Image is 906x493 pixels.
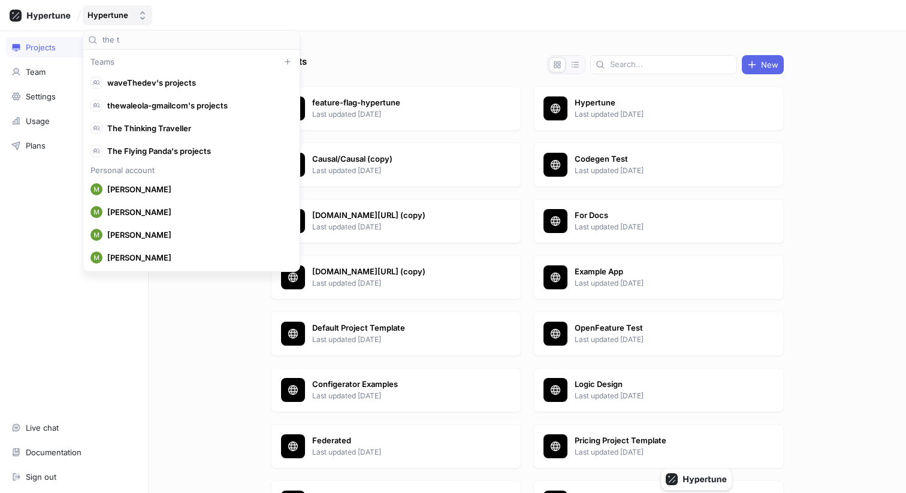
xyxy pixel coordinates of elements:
[575,447,748,458] p: Last updated [DATE]
[87,10,128,20] div: Hypertune
[312,322,486,334] p: Default Project Template
[575,266,748,278] p: Example App
[107,101,286,111] span: thewaleola-gmailcom's projects
[575,322,748,334] p: OpenFeature Test
[26,67,46,77] div: Team
[312,210,486,222] p: [DOMAIN_NAME][URL] (copy)
[761,61,778,68] span: New
[312,334,486,345] p: Last updated [DATE]
[312,153,486,165] p: Causal/Causal (copy)
[312,379,486,391] p: Configerator Examples
[102,34,295,46] input: Search...
[90,252,102,264] img: User
[312,435,486,447] p: Federated
[107,230,286,240] span: [PERSON_NAME]
[6,442,142,462] a: Documentation
[575,391,748,401] p: Last updated [DATE]
[90,183,102,195] img: User
[312,278,486,289] p: Last updated [DATE]
[90,206,102,218] img: User
[26,472,56,482] div: Sign out
[86,57,297,66] div: Teams
[610,59,732,71] input: Search...
[86,167,297,174] div: Personal account
[312,391,486,401] p: Last updated [DATE]
[312,165,486,176] p: Last updated [DATE]
[107,253,286,263] span: [PERSON_NAME]
[6,37,142,58] a: Projects
[312,447,486,458] p: Last updated [DATE]
[575,97,748,109] p: Hypertune
[6,111,142,131] a: Usage
[107,185,286,195] span: [PERSON_NAME]
[107,207,286,217] span: [PERSON_NAME]
[575,278,748,289] p: Last updated [DATE]
[575,153,748,165] p: Codegen Test
[575,222,748,232] p: Last updated [DATE]
[312,222,486,232] p: Last updated [DATE]
[312,266,486,278] p: [DOMAIN_NAME][URL] (copy)
[575,165,748,176] p: Last updated [DATE]
[83,5,152,25] button: Hypertune
[26,141,46,150] div: Plans
[26,92,56,101] div: Settings
[575,210,748,222] p: For Docs
[90,229,102,241] img: User
[575,435,748,447] p: Pricing Project Template
[107,78,286,88] span: waveThedev's projects
[6,135,142,156] a: Plans
[575,379,748,391] p: Logic Design
[6,86,142,107] a: Settings
[26,43,56,52] div: Projects
[312,109,486,120] p: Last updated [DATE]
[742,55,784,74] button: New
[575,109,748,120] p: Last updated [DATE]
[575,334,748,345] p: Last updated [DATE]
[312,97,486,109] p: feature-flag-hypertune
[6,62,142,82] a: Team
[26,447,81,457] div: Documentation
[26,423,59,432] div: Live chat
[107,146,286,156] span: The Flying Panda's projects
[26,116,50,126] div: Usage
[107,123,286,134] span: The Thinking Traveller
